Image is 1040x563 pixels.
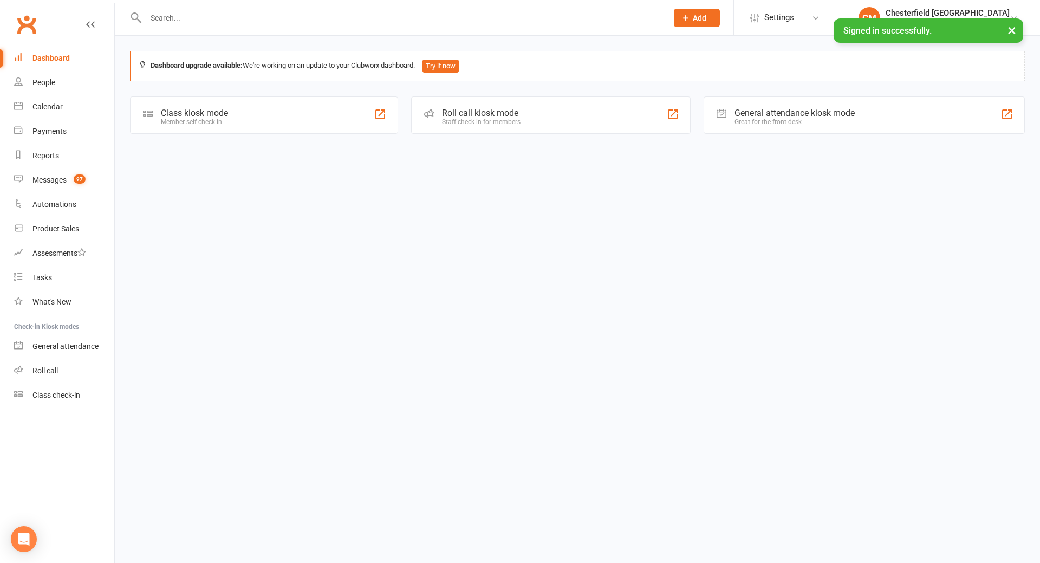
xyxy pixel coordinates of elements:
[442,108,521,118] div: Roll call kiosk mode
[734,118,855,126] div: Great for the front desk
[886,18,1010,28] div: ACA Network
[14,95,114,119] a: Calendar
[14,46,114,70] a: Dashboard
[14,290,114,314] a: What's New
[13,11,40,38] a: Clubworx
[32,249,86,257] div: Assessments
[32,127,67,135] div: Payments
[142,10,660,25] input: Search...
[32,54,70,62] div: Dashboard
[32,200,76,209] div: Automations
[14,192,114,217] a: Automations
[32,366,58,375] div: Roll call
[161,118,228,126] div: Member self check-in
[74,174,86,184] span: 97
[859,7,880,29] div: CM
[161,108,228,118] div: Class kiosk mode
[693,14,706,22] span: Add
[14,266,114,290] a: Tasks
[14,168,114,192] a: Messages 97
[32,342,99,351] div: General attendance
[14,119,114,144] a: Payments
[734,108,855,118] div: General attendance kiosk mode
[151,61,243,69] strong: Dashboard upgrade available:
[14,241,114,266] a: Assessments
[14,144,114,168] a: Reports
[32,391,80,399] div: Class check-in
[11,526,37,552] div: Open Intercom Messenger
[32,224,79,233] div: Product Sales
[32,151,59,160] div: Reports
[32,78,55,87] div: People
[14,217,114,241] a: Product Sales
[14,334,114,359] a: General attendance kiosk mode
[32,102,63,111] div: Calendar
[32,176,67,184] div: Messages
[886,8,1010,18] div: Chesterfield [GEOGRAPHIC_DATA]
[14,383,114,407] a: Class kiosk mode
[1002,18,1022,42] button: ×
[14,359,114,383] a: Roll call
[14,70,114,95] a: People
[764,5,794,30] span: Settings
[32,297,71,306] div: What's New
[442,118,521,126] div: Staff check-in for members
[130,51,1025,81] div: We're working on an update to your Clubworx dashboard.
[843,25,932,36] span: Signed in successfully.
[674,9,720,27] button: Add
[32,273,52,282] div: Tasks
[422,60,459,73] button: Try it now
